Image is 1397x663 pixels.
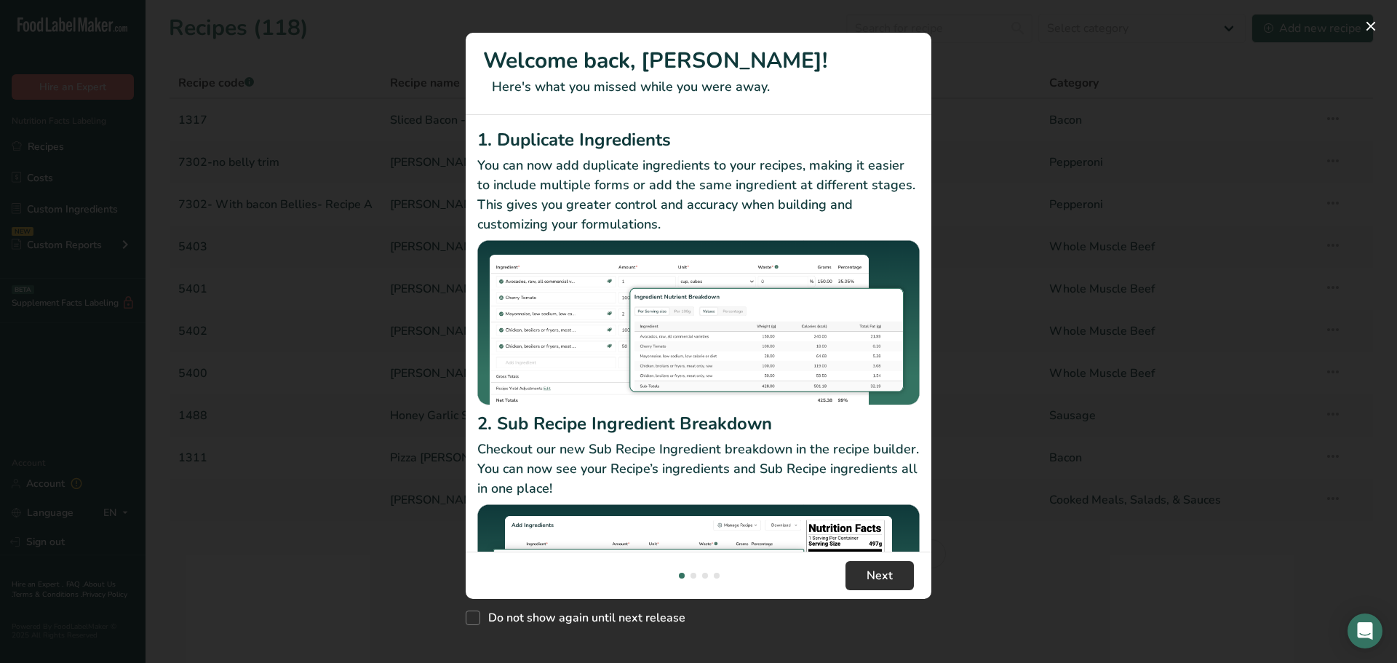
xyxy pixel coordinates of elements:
[477,156,920,234] p: You can now add duplicate ingredients to your recipes, making it easier to include multiple forms...
[477,410,920,437] h2: 2. Sub Recipe Ingredient Breakdown
[1348,614,1382,648] div: Open Intercom Messenger
[867,567,893,584] span: Next
[480,611,685,625] span: Do not show again until next release
[477,440,920,499] p: Checkout our new Sub Recipe Ingredient breakdown in the recipe builder. You can now see your Reci...
[483,77,914,97] p: Here's what you missed while you were away.
[483,44,914,77] h1: Welcome back, [PERSON_NAME]!
[477,127,920,153] h2: 1. Duplicate Ingredients
[477,240,920,405] img: Duplicate Ingredients
[845,561,914,590] button: Next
